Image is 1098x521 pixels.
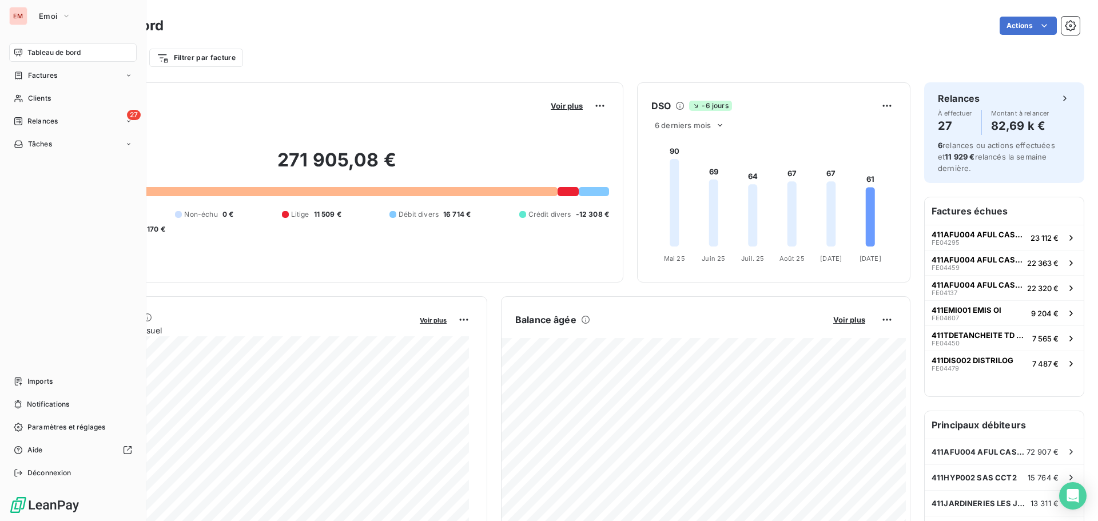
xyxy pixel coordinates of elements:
span: 13 311 € [1031,499,1059,508]
button: 411EMI001 EMIS OIFE046079 204 € [925,300,1084,325]
span: Voir plus [551,101,583,110]
h4: 27 [938,117,972,135]
span: Non-échu [184,209,217,220]
tspan: Mai 25 [664,254,685,263]
button: 411AFU004 AFUL CASABONAFE0429523 112 € [925,225,1084,250]
span: FE04450 [932,340,960,347]
span: 411AFU004 AFUL CASABONA [932,230,1026,239]
span: relances ou actions effectuées et relancés la semaine dernière. [938,141,1055,173]
span: 27 [127,110,141,120]
button: Actions [1000,17,1057,35]
span: 6 derniers mois [655,121,711,130]
span: 15 764 € [1028,473,1059,482]
span: 411DIS002 DISTRILOG [932,356,1013,365]
span: 411AFU004 AFUL CASABONA [932,280,1023,289]
span: Débit divers [399,209,439,220]
span: Clients [28,93,51,104]
span: Factures [28,70,57,81]
h6: DSO [651,99,671,113]
button: Voir plus [547,101,586,111]
span: Imports [27,376,53,387]
div: Open Intercom Messenger [1059,482,1087,510]
button: 411TDETANCHEITE TD ETANCHEITEFE044507 565 € [925,325,1084,351]
span: -12 308 € [576,209,609,220]
tspan: Juil. 25 [741,254,764,263]
span: 411TDETANCHEITE TD ETANCHEITE [932,331,1028,340]
span: 411JARDINERIES LES JARDINERIES DE BOURBON [932,499,1031,508]
span: 22 320 € [1027,284,1059,293]
tspan: Juin 25 [702,254,725,263]
span: 6 [938,141,942,150]
span: 411EMI001 EMIS OI [932,305,1001,315]
span: 11 509 € [314,209,341,220]
span: Déconnexion [27,468,71,478]
span: FE04459 [932,264,960,271]
span: 22 363 € [1027,258,1059,268]
span: Litige [291,209,309,220]
span: 411AFU004 AFUL CASABONA [932,447,1027,456]
span: 411AFU004 AFUL CASABONA [932,255,1023,264]
div: EM [9,7,27,25]
a: Aide [9,441,137,459]
span: Emoi [39,11,57,21]
tspan: Août 25 [779,254,805,263]
button: 411AFU004 AFUL CASABONAFE0413722 320 € [925,275,1084,300]
span: Notifications [27,399,69,409]
h6: Balance âgée [515,313,576,327]
h6: Principaux débiteurs [925,411,1084,439]
span: FE04479 [932,365,959,372]
span: Voir plus [833,315,865,324]
span: 72 907 € [1027,447,1059,456]
tspan: [DATE] [860,254,881,263]
button: Voir plus [416,315,450,325]
span: 0 € [222,209,233,220]
button: Voir plus [830,315,869,325]
button: Filtrer par facture [149,49,243,67]
span: FE04295 [932,239,960,246]
span: -6 jours [689,101,731,111]
span: 16 714 € [443,209,471,220]
h4: 82,69 k € [991,117,1049,135]
img: Logo LeanPay [9,496,80,514]
span: FE04607 [932,315,959,321]
span: 23 112 € [1031,233,1059,242]
button: 411DIS002 DISTRILOGFE044797 487 € [925,351,1084,376]
h2: 271 905,08 € [65,149,609,183]
span: 9 204 € [1031,309,1059,318]
span: Tâches [28,139,52,149]
span: Crédit divers [528,209,571,220]
span: À effectuer [938,110,972,117]
span: Aide [27,445,43,455]
span: Tableau de bord [27,47,81,58]
span: -170 € [144,224,165,234]
span: 11 929 € [945,152,974,161]
span: Montant à relancer [991,110,1049,117]
button: 411AFU004 AFUL CASABONAFE0445922 363 € [925,250,1084,275]
span: Paramètres et réglages [27,422,105,432]
h6: Factures échues [925,197,1084,225]
tspan: [DATE] [820,254,842,263]
span: 7 487 € [1032,359,1059,368]
span: 411HYP002 SAS CCT2 [932,473,1017,482]
span: Relances [27,116,58,126]
span: Chiffre d'affaires mensuel [65,324,412,336]
span: FE04137 [932,289,957,296]
span: 7 565 € [1032,334,1059,343]
h6: Relances [938,92,980,105]
span: Voir plus [420,316,447,324]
